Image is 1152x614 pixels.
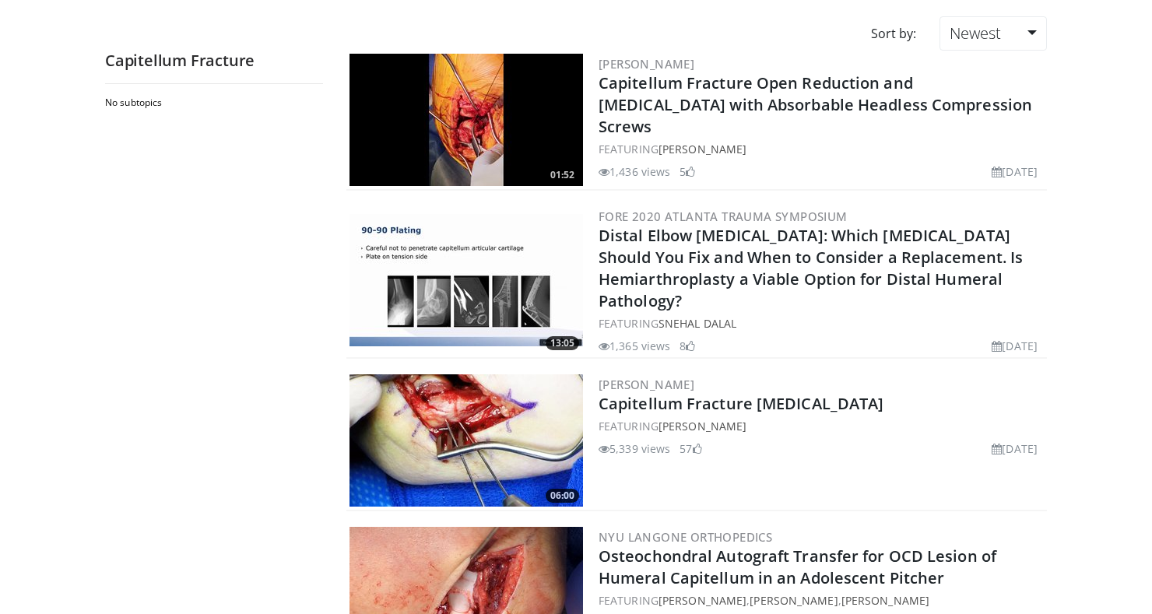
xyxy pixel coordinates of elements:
[599,592,1044,609] div: FEATURING , ,
[599,141,1044,157] div: FEATURING
[680,163,695,180] li: 5
[992,338,1038,354] li: [DATE]
[599,338,670,354] li: 1,365 views
[546,489,579,503] span: 06:00
[940,16,1047,51] a: Newest
[680,440,701,457] li: 57
[105,51,323,71] h2: Capitellum Fracture
[349,374,583,507] img: ff6dcdcf-5e90-4688-a6cb-d3412f02114a.300x170_q85_crop-smart_upscale.jpg
[599,56,694,72] a: [PERSON_NAME]
[599,72,1032,137] a: Capitellum Fracture Open Reduction and [MEDICAL_DATA] with Absorbable Headless Compression Screws
[599,546,996,588] a: Osteochondral Autograft Transfer for OCD Lesion of Humeral Capitellum in an Adolescent Pitcher
[349,54,583,186] img: 2eb8ecb2-0032-49ea-a2be-930e7646c715.300x170_q85_crop-smart_upscale.jpg
[349,374,583,507] a: 06:00
[599,225,1023,311] a: Distal Elbow [MEDICAL_DATA]: Which [MEDICAL_DATA] Should You Fix and When to Consider a Replaceme...
[659,316,736,331] a: Snehal Dalal
[659,593,746,608] a: [PERSON_NAME]
[992,440,1038,457] li: [DATE]
[659,142,746,156] a: [PERSON_NAME]
[599,377,694,392] a: [PERSON_NAME]
[859,16,928,51] div: Sort by:
[599,440,670,457] li: 5,339 views
[599,209,848,224] a: FORE 2020 Atlanta Trauma Symposium
[599,163,670,180] li: 1,436 views
[599,393,883,414] a: Capitellum Fracture [MEDICAL_DATA]
[546,168,579,182] span: 01:52
[349,214,583,346] img: b3e52d14-1edb-462f-8e89-4c0dd4c2ed9a.300x170_q85_crop-smart_upscale.jpg
[599,529,772,545] a: NYU Langone Orthopedics
[105,96,319,109] h2: No subtopics
[349,54,583,186] a: 01:52
[841,593,929,608] a: [PERSON_NAME]
[349,214,583,346] a: 13:05
[659,419,746,433] a: [PERSON_NAME]
[680,338,695,354] li: 8
[750,593,838,608] a: [PERSON_NAME]
[599,315,1044,332] div: FEATURING
[950,23,1001,44] span: Newest
[992,163,1038,180] li: [DATE]
[599,418,1044,434] div: FEATURING
[546,336,579,350] span: 13:05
